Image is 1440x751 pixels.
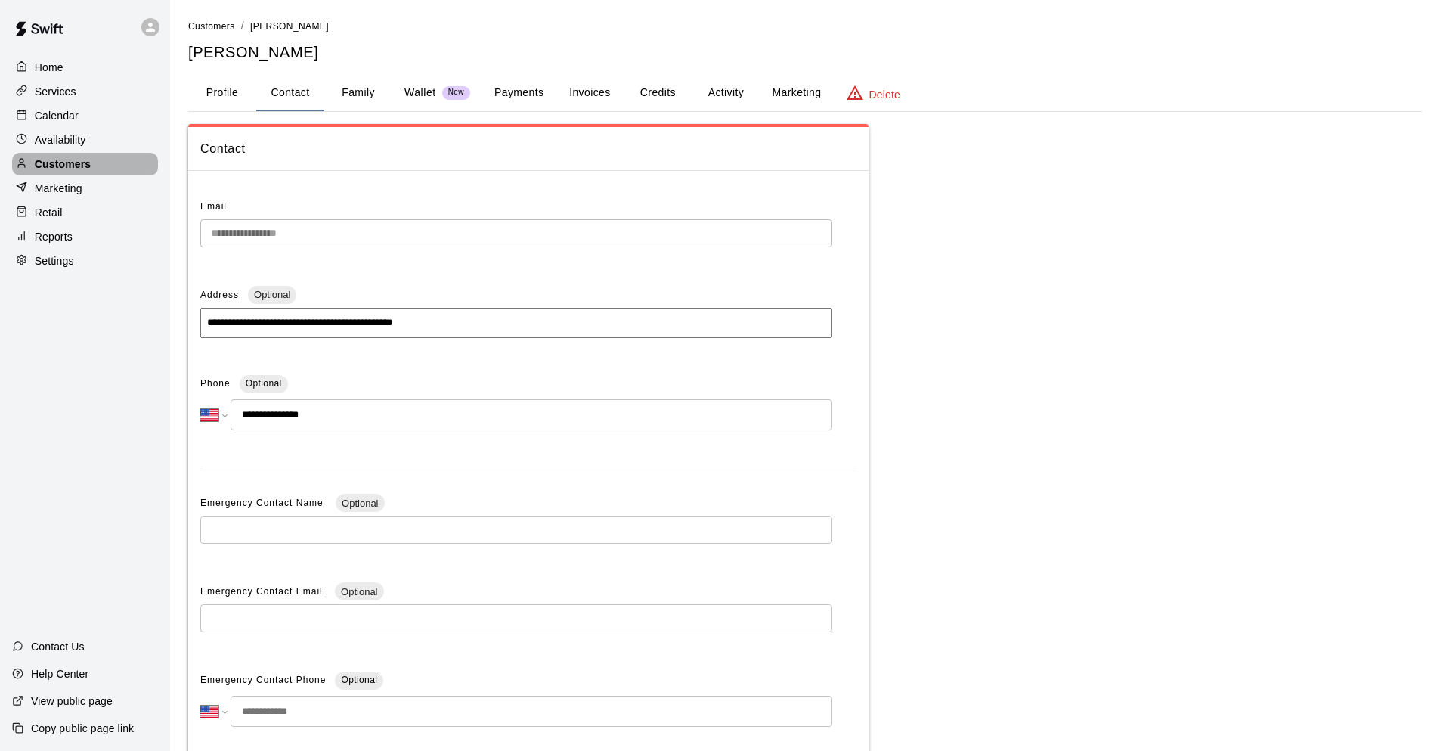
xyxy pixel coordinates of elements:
[188,21,235,32] span: Customers
[200,139,856,159] span: Contact
[200,290,239,300] span: Address
[188,75,1422,111] div: basic tabs example
[256,75,324,111] button: Contact
[869,87,900,102] p: Delete
[35,181,82,196] p: Marketing
[250,21,329,32] span: [PERSON_NAME]
[404,85,436,101] p: Wallet
[35,229,73,244] p: Reports
[482,75,556,111] button: Payments
[31,666,88,681] p: Help Center
[335,586,383,597] span: Optional
[35,205,63,220] p: Retail
[188,42,1422,63] h5: [PERSON_NAME]
[336,498,384,509] span: Optional
[200,219,832,247] div: The email of an existing customer can only be changed by the customer themselves at https://book....
[12,153,158,175] a: Customers
[12,80,158,103] a: Services
[324,75,392,111] button: Family
[556,75,624,111] button: Invoices
[200,498,327,508] span: Emergency Contact Name
[12,129,158,151] a: Availability
[12,225,158,248] a: Reports
[31,721,134,736] p: Copy public page link
[35,84,76,99] p: Services
[692,75,760,111] button: Activity
[200,669,326,693] span: Emergency Contact Phone
[31,694,113,709] p: View public page
[188,75,256,111] button: Profile
[35,60,63,75] p: Home
[35,132,86,147] p: Availability
[248,289,296,300] span: Optional
[188,18,1422,35] nav: breadcrumb
[624,75,692,111] button: Credits
[12,104,158,127] a: Calendar
[760,75,833,111] button: Marketing
[35,253,74,268] p: Settings
[35,157,91,172] p: Customers
[12,177,158,200] a: Marketing
[188,20,235,32] a: Customers
[12,250,158,272] a: Settings
[200,201,227,212] span: Email
[200,586,326,597] span: Emergency Contact Email
[341,675,377,685] span: Optional
[12,201,158,224] a: Retail
[246,378,282,389] span: Optional
[35,108,79,123] p: Calendar
[31,639,85,654] p: Contact Us
[241,18,244,34] li: /
[442,88,470,98] span: New
[200,372,231,396] span: Phone
[12,56,158,79] a: Home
